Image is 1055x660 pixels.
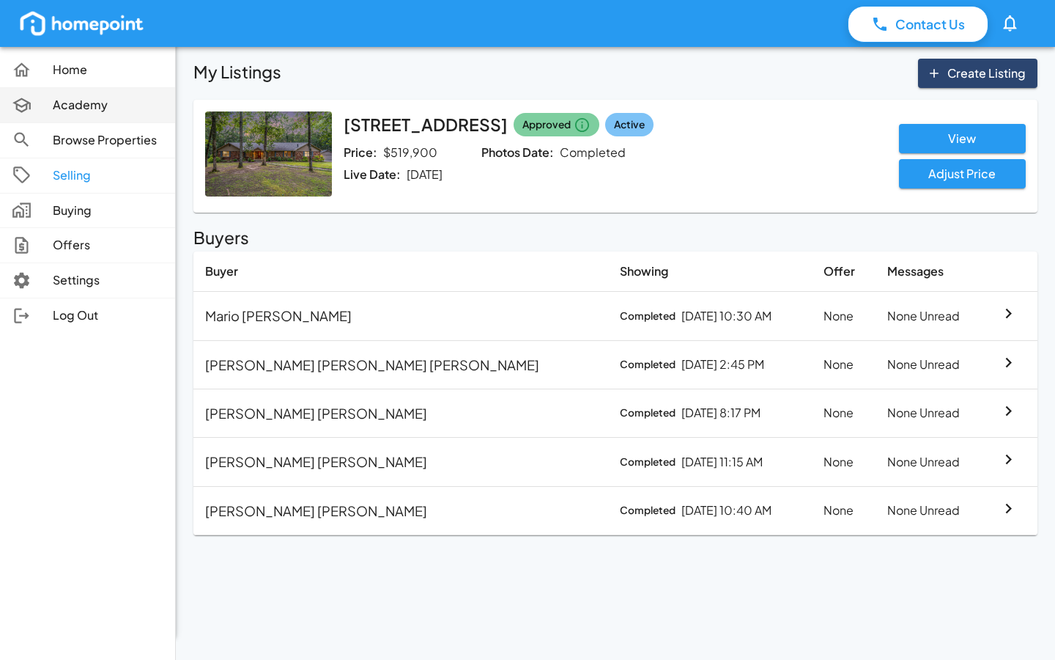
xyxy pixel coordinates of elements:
[681,405,760,422] p: [DATE] 8:17 PM
[895,15,965,34] p: Contact Us
[205,306,352,326] p: Mario [PERSON_NAME]
[620,405,675,422] span: Completed
[681,356,764,373] p: [DATE] 2:45 PM
[620,263,799,280] p: Showing
[481,144,554,161] p: Photos Date:
[812,438,876,486] td: None
[812,389,876,438] td: None
[876,389,987,438] td: None Unread
[383,144,437,161] p: $519,900
[18,9,146,38] img: homepoint_logo_white.png
[344,166,401,183] p: Live Date:
[53,307,163,324] p: Log Out
[620,308,675,325] span: Completed
[620,454,675,471] span: Completed
[205,355,539,375] p: [PERSON_NAME] [PERSON_NAME] [PERSON_NAME]
[193,224,1037,252] h6: Buyers
[876,340,987,389] td: None Unread
[53,97,163,114] p: Academy
[876,292,987,340] td: None Unread
[560,144,626,161] p: Completed
[899,159,1026,188] button: Adjust Price
[812,340,876,389] td: None
[193,59,281,88] h6: My Listings
[205,452,427,472] p: [PERSON_NAME] [PERSON_NAME]
[876,486,987,535] td: None Unread
[620,502,675,519] span: Completed
[681,308,771,325] p: [DATE] 10:30 AM
[614,117,645,133] span: Active
[205,111,332,197] img: Listing
[681,502,771,519] p: [DATE] 10:40 AM
[407,166,443,183] p: [DATE]
[344,144,377,161] p: Price:
[620,356,675,373] span: Completed
[344,111,508,139] h6: [STREET_ADDRESS]
[681,454,763,471] p: [DATE] 11:15 AM
[887,263,975,280] p: Messages
[53,167,163,184] p: Selling
[812,486,876,535] td: None
[53,132,163,149] p: Browse Properties
[812,292,876,340] td: None
[205,403,427,423] p: [PERSON_NAME] [PERSON_NAME]
[205,263,596,280] p: Buyer
[823,263,864,280] p: Offer
[53,62,163,78] p: Home
[205,501,427,521] p: [PERSON_NAME] [PERSON_NAME]
[53,202,163,219] p: Buying
[53,237,163,254] p: Offers
[918,59,1037,88] button: Create Listing
[876,438,987,486] td: None Unread
[53,272,163,289] p: Settings
[899,124,1026,153] button: View
[522,117,571,133] span: Approved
